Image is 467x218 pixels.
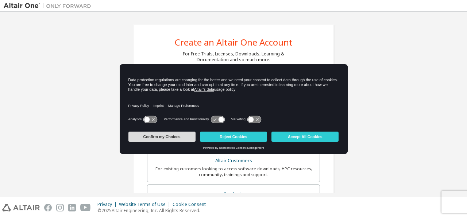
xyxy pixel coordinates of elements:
[152,156,315,166] div: Altair Customers
[152,166,315,178] div: For existing customers looking to access software downloads, HPC resources, community, trainings ...
[4,2,95,9] img: Altair One
[80,204,91,211] img: youtube.svg
[44,204,52,211] img: facebook.svg
[97,202,119,207] div: Privacy
[68,204,76,211] img: linkedin.svg
[173,202,210,207] div: Cookie Consent
[175,38,293,47] div: Create an Altair One Account
[152,189,315,199] div: Students
[2,204,40,211] img: altair_logo.svg
[183,51,284,63] div: For Free Trials, Licenses, Downloads, Learning & Documentation and so much more.
[56,204,64,211] img: instagram.svg
[97,207,210,214] p: © 2025 Altair Engineering, Inc. All Rights Reserved.
[119,202,173,207] div: Website Terms of Use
